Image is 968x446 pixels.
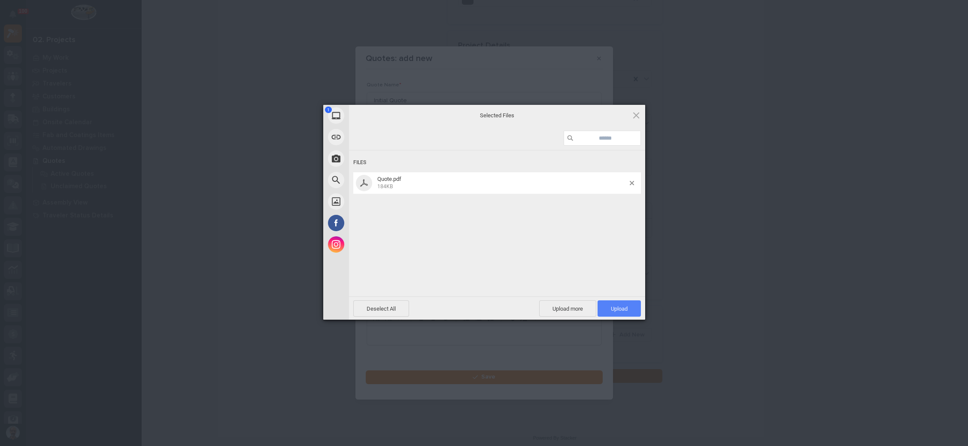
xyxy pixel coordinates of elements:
div: My Device [323,105,426,126]
div: Take Photo [323,148,426,169]
div: Web Search [323,169,426,191]
span: 1 [325,107,332,113]
span: Quote.pdf [375,176,630,190]
div: Link (URL) [323,126,426,148]
span: 184KB [377,183,393,189]
span: Upload [598,300,641,317]
span: Quote.pdf [377,176,401,182]
div: Unsplash [323,191,426,212]
div: Instagram [323,234,426,255]
span: Selected Files [411,112,583,119]
div: Facebook [323,212,426,234]
span: Click here or hit ESC to close picker [631,110,641,120]
span: Deselect All [353,300,409,317]
span: Upload more [539,300,596,317]
div: Files [353,155,641,171]
span: Upload [611,305,628,312]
